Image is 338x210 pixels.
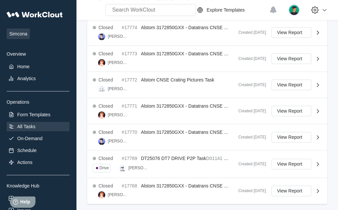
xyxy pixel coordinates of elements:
[98,191,105,198] img: user-2.png
[277,188,302,193] span: View Report
[108,86,128,91] div: [PERSON_NAME]
[233,82,266,87] div: Created [DATE]
[277,135,302,139] span: View Report
[233,56,266,61] div: Created [DATE]
[122,25,138,30] div: #17774
[7,146,70,155] a: Schedule
[7,62,70,71] a: Home
[271,185,311,196] button: View Report
[271,132,311,142] button: View Report
[99,183,113,188] div: Closed
[99,103,113,109] div: Closed
[17,112,50,117] div: Form Templates
[277,82,302,87] span: View Report
[100,166,109,170] div: Drive
[7,51,70,57] div: Overview
[87,46,327,72] a: Closed#17773Alstom 3172850GXX - Datatrans CNSE Final Inspection Task[PERSON_NAME]Created [DATE]Vi...
[233,162,266,166] div: Created [DATE]
[233,188,266,193] div: Created [DATE]
[108,34,128,39] div: [PERSON_NAME]
[141,51,267,56] span: Alstom 3172850GXX - Datatrans CNSE Final Inspection Task
[87,98,327,124] a: Closed#17771Alstom 3172850GXX - Datatrans CNSE Final Inspection Task[PERSON_NAME]Created [DATE]Vi...
[108,60,128,65] div: [PERSON_NAME]
[87,178,327,204] a: Closed#17768Alstom 3172850GXX - Datatrans CNSE Final Inspection Task[PERSON_NAME]Created [DATE]Vi...
[277,162,302,166] span: View Report
[122,183,138,188] div: #17768
[271,159,311,169] button: View Report
[233,135,266,139] div: Created [DATE]
[277,56,302,61] span: View Report
[17,136,42,141] div: On-Demand
[122,103,138,109] div: #17771
[17,124,35,129] div: All Tasks
[98,137,105,145] img: user-5.png
[7,183,70,188] div: Knowledge Hub
[7,74,70,83] a: Analytics
[119,164,126,172] img: clout-01.png
[7,110,70,119] a: Form Templates
[141,156,206,161] span: DT25076 DT7 DRIVE P2P Task
[122,51,138,56] div: #17773
[98,59,105,66] img: user-2.png
[141,25,267,30] span: Alstom 3172850GXX - Datatrans CNSE Final Inspection Task
[271,79,311,90] button: View Report
[141,130,267,135] span: Alstom 3172850GXX - Datatrans CNSE Final Inspection Task
[7,122,70,131] a: All Tasks
[122,77,138,82] div: #17772
[98,111,105,119] img: user-2.png
[288,4,300,16] img: user.png
[233,109,266,113] div: Created [DATE]
[271,53,311,64] button: View Report
[98,85,105,92] img: clout-09.png
[277,109,302,113] span: View Report
[105,4,196,16] input: Search WorkClout
[99,25,113,30] div: Closed
[277,30,302,35] span: View Report
[141,183,267,188] span: Alstom 3172850GXX - Datatrans CNSE Final Inspection Task
[108,139,128,143] div: [PERSON_NAME]
[141,77,214,82] span: Alstom CNSE Crating Pictures Task
[87,72,327,98] a: Closed#17772Alstom CNSE Crating Pictures Task[PERSON_NAME]Created [DATE]View Report
[99,156,113,161] div: Closed
[87,124,327,150] a: Closed#17770Alstom 3172850GXX - Datatrans CNSE Final Inspection Task[PERSON_NAME]Created [DATE]Vi...
[108,192,128,197] div: [PERSON_NAME]
[207,7,245,13] div: Explore Templates
[99,77,113,82] div: Closed
[17,160,32,165] div: Actions
[17,148,36,153] div: Schedule
[7,194,70,203] a: Assets
[98,33,105,40] img: user-5.png
[141,103,267,109] span: Alstom 3172850GXX - Datatrans CNSE Final Inspection Task
[7,158,70,167] a: Actions
[206,156,222,161] mark: D01141
[7,28,30,39] span: Simcona
[17,64,29,69] div: Home
[17,76,36,81] div: Analytics
[122,130,138,135] div: #17770
[196,6,266,14] a: Explore Templates
[271,106,311,116] button: View Report
[122,156,138,161] div: #17769
[87,20,327,46] a: Closed#17774Alstom 3172850GXX - Datatrans CNSE Final Inspection Task[PERSON_NAME]Created [DATE]Vi...
[233,30,266,35] div: Created [DATE]
[7,134,70,143] a: On-Demand
[128,166,149,170] div: [PERSON_NAME]
[7,99,70,105] div: Operations
[271,27,311,38] button: View Report
[99,130,113,135] div: Closed
[108,113,128,117] div: [PERSON_NAME]
[99,51,113,56] div: Closed
[87,150,327,178] a: Closed#17769DT25076 DT7 DRIVE P2P TaskD01141G17905Drive[PERSON_NAME]Created [DATE]View Report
